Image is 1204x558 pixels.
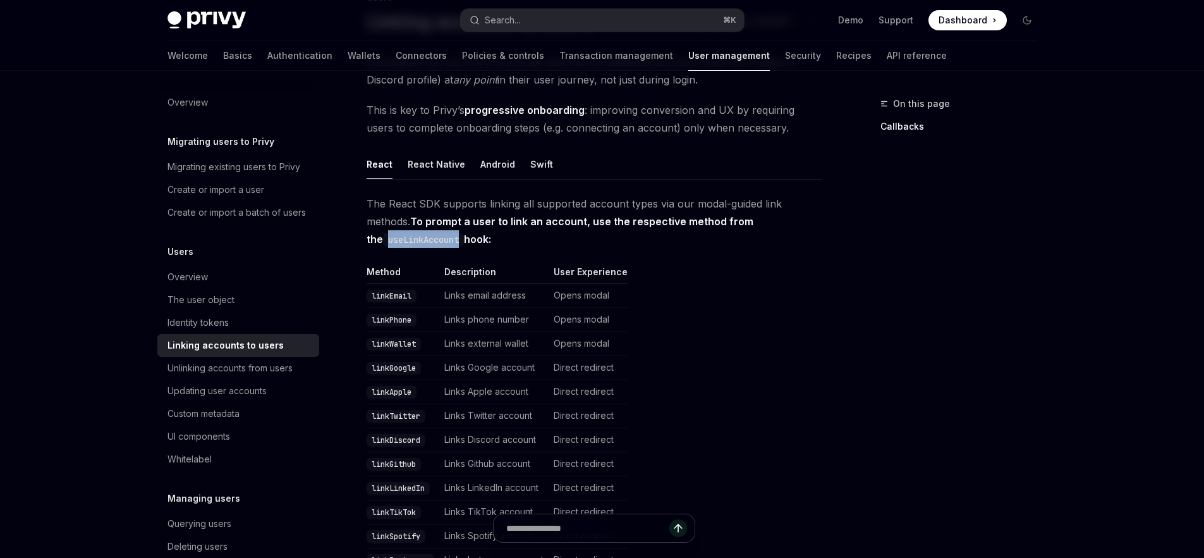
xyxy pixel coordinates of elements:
a: Policies & controls [462,40,544,71]
code: linkPhone [367,314,417,326]
div: Overview [167,270,208,285]
button: Toggle dark mode [1017,10,1037,30]
td: Direct redirect [549,356,628,380]
button: Android [480,149,515,179]
code: linkLinkedIn [367,482,430,495]
td: Opens modal [549,284,628,308]
em: any point [453,73,497,86]
td: Links TikTok account [439,500,549,524]
td: Opens modal [549,332,628,356]
a: Deleting users [157,535,319,558]
button: React [367,149,392,179]
a: Recipes [836,40,872,71]
a: Overview [157,91,319,114]
div: UI components [167,429,230,444]
a: Unlinking accounts from users [157,357,319,380]
div: Unlinking accounts from users [167,361,293,376]
td: Direct redirect [549,428,628,452]
code: linkTwitter [367,410,425,423]
div: Updating user accounts [167,383,267,399]
a: Welcome [167,40,208,71]
img: dark logo [167,11,246,29]
div: Linking accounts to users [167,338,284,353]
h5: Managing users [167,491,240,506]
a: API reference [887,40,947,71]
div: Create or import a batch of users [167,205,306,220]
a: Callbacks [880,116,1047,137]
button: Send message [669,519,687,537]
code: useLinkAccount [383,233,464,247]
a: User management [688,40,770,71]
code: linkEmail [367,290,417,302]
a: Querying users [157,512,319,535]
span: On this page [893,96,950,111]
a: Connectors [396,40,447,71]
div: Querying users [167,516,231,531]
a: Overview [157,266,319,288]
td: Links Google account [439,356,549,380]
div: Search... [485,13,520,28]
a: Create or import a batch of users [157,201,319,224]
div: Migrating existing users to Privy [167,159,300,175]
code: linkWallet [367,338,421,350]
span: The React SDK supports linking all supported account types via our modal-guided link methods. [367,195,822,248]
td: Direct redirect [549,452,628,476]
code: linkDiscord [367,434,425,447]
code: linkGithub [367,458,421,471]
a: Migrating existing users to Privy [157,156,319,178]
td: Links Twitter account [439,404,549,428]
td: Direct redirect [549,404,628,428]
strong: progressive onboarding [465,104,585,116]
strong: To prompt a user to link an account, use the respective method from the hook: [367,215,753,245]
td: Opens modal [549,308,628,332]
span: ⌘ K [723,15,736,25]
div: Identity tokens [167,315,229,330]
code: linkGoogle [367,362,421,375]
th: Description [439,266,549,284]
button: React Native [408,149,465,179]
a: UI components [157,425,319,448]
td: Links external wallet [439,332,549,356]
code: linkApple [367,386,417,399]
a: Authentication [267,40,332,71]
button: Swift [530,149,553,179]
a: Custom metadata [157,402,319,425]
div: Create or import a user [167,182,264,197]
a: Demo [838,14,863,27]
a: Basics [223,40,252,71]
td: Direct redirect [549,380,628,404]
th: User Experience [549,266,628,284]
a: Create or import a user [157,178,319,201]
a: Security [785,40,821,71]
span: Developers can use Privy to prompt users to link additional accounts (such as a wallet or Discord... [367,53,822,89]
div: Deleting users [167,539,228,554]
a: Transaction management [559,40,673,71]
a: Whitelabel [157,448,319,471]
td: Links Github account [439,452,549,476]
td: Links phone number [439,308,549,332]
div: Whitelabel [167,452,212,467]
div: Overview [167,95,208,110]
td: Direct redirect [549,476,628,500]
a: Dashboard [928,10,1007,30]
h5: Users [167,244,193,259]
td: Links LinkedIn account [439,476,549,500]
button: Search...⌘K [461,9,744,32]
code: linkTikTok [367,506,421,519]
div: Custom metadata [167,406,240,421]
td: Links Apple account [439,380,549,404]
a: The user object [157,288,319,311]
td: Links email address [439,284,549,308]
a: Identity tokens [157,311,319,334]
span: Dashboard [939,14,987,27]
a: Wallets [348,40,380,71]
th: Method [367,266,439,284]
span: This is key to Privy’s : improving conversion and UX by requiring users to complete onboarding st... [367,101,822,137]
h5: Migrating users to Privy [167,134,274,149]
td: Direct redirect [549,500,628,524]
a: Linking accounts to users [157,334,319,357]
td: Links Discord account [439,428,549,452]
div: The user object [167,292,234,307]
a: Updating user accounts [157,380,319,402]
a: Support [879,14,913,27]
